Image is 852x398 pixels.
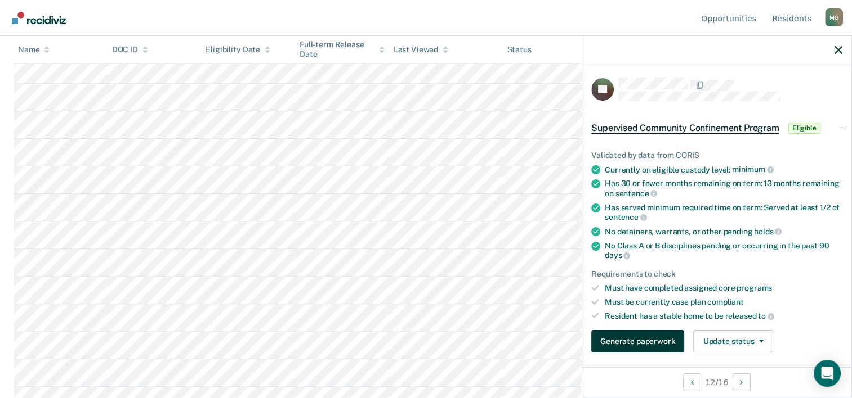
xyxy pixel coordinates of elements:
div: Eligibility Date [206,45,270,55]
div: Has 30 or fewer months remaining on term: 13 months remaining on [605,179,842,198]
div: Has served minimum required time on term: Served at least 1/2 of [605,203,842,222]
div: Full-term Release Date [300,40,385,59]
div: Currently on eligible custody level: [605,165,842,175]
a: Navigate to form link [591,330,689,352]
span: programs [737,283,772,292]
div: Must be currently case plan [605,297,842,307]
span: sentence [615,189,658,198]
img: Recidiviz [12,12,66,24]
div: Open Intercom Messenger [814,360,841,387]
div: 12 / 16 [582,367,851,397]
div: DOC ID [112,45,148,55]
div: Must have completed assigned core [605,283,842,293]
div: M G [825,8,843,26]
div: Validated by data from CORIS [591,151,842,160]
div: Status [507,45,531,55]
span: Eligible [788,123,820,134]
button: Generate paperwork [591,330,684,352]
span: minimum [732,165,774,174]
span: days [605,251,630,260]
button: Previous Opportunity [683,373,701,391]
span: to [758,311,774,320]
button: Profile dropdown button [825,8,843,26]
div: Last Viewed [394,45,448,55]
div: Supervised Community Confinement ProgramEligible [582,110,851,146]
button: Next Opportunity [733,373,751,391]
div: Requirements to check [591,269,842,279]
button: Update status [693,330,773,352]
div: Name [18,45,50,55]
span: sentence [605,212,647,221]
div: No Class A or B disciplines pending or occurring in the past 90 [605,241,842,260]
span: Supervised Community Confinement Program [591,123,779,134]
div: No detainers, warrants, or other pending [605,227,842,237]
div: Resident has a stable home to be released [605,311,842,321]
span: compliant [707,297,744,306]
span: holds [754,227,782,236]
